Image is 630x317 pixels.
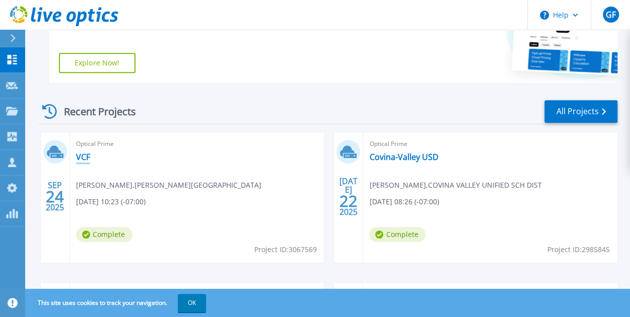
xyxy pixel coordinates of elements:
[76,227,132,242] span: Complete
[28,294,206,312] span: This site uses cookies to track your navigation.
[76,180,261,191] span: [PERSON_NAME] , [PERSON_NAME][GEOGRAPHIC_DATA]
[544,100,617,123] a: All Projects
[59,53,135,73] a: Explore Now!
[178,294,206,312] button: OK
[547,244,610,255] span: Project ID: 2985845
[45,178,64,215] div: SEP 2025
[339,197,358,205] span: 22
[254,244,316,255] span: Project ID: 3067569
[605,11,615,19] span: GF
[369,180,541,191] span: [PERSON_NAME] , COVINA VALLEY UNIFIED SCH DIST
[76,196,146,207] span: [DATE] 10:23 (-07:00)
[369,138,611,149] span: Optical Prime
[369,227,426,242] span: Complete
[39,99,150,124] div: Recent Projects
[46,192,64,201] span: 24
[76,152,90,162] a: VCF
[76,138,318,149] span: Optical Prime
[339,178,358,215] div: [DATE] 2025
[369,196,439,207] span: [DATE] 08:26 (-07:00)
[369,152,438,162] a: Covina-Valley USD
